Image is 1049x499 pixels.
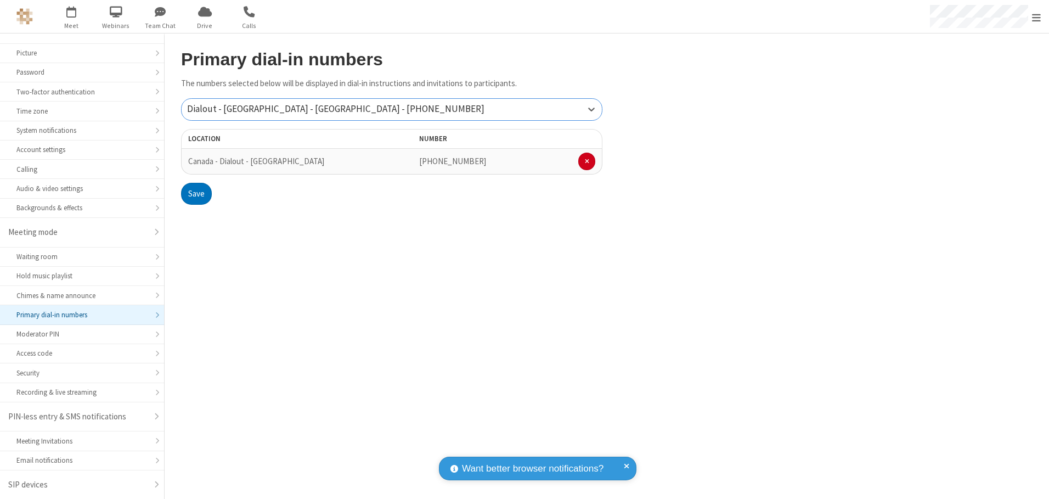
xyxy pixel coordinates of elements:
div: Hold music playlist [16,271,148,281]
div: Password [16,67,148,77]
p: The numbers selected below will be displayed in dial-in instructions and invitations to participa... [181,77,602,90]
button: Save [181,183,212,205]
div: Security [16,368,148,378]
div: Time zone [16,106,148,116]
span: Webinars [95,21,137,31]
th: Number [413,129,602,149]
div: Two-factor authentication [16,87,148,97]
div: Chimes & name announce [16,290,148,301]
div: Calling [16,164,148,175]
div: PIN-less entry & SMS notifications [8,411,148,423]
div: Primary dial-in numbers [16,310,148,320]
div: Waiting room [16,251,148,262]
span: Want better browser notifications? [462,462,604,476]
span: Team Chat [140,21,181,31]
div: Meeting Invitations [16,436,148,446]
span: Calls [229,21,270,31]
span: [PHONE_NUMBER] [419,156,486,166]
div: Picture [16,48,148,58]
div: Meeting mode [8,226,148,239]
div: Email notifications [16,455,148,466]
img: QA Selenium DO NOT DELETE OR CHANGE [16,8,33,25]
div: Recording & live streaming [16,387,148,397]
th: Location [181,129,349,149]
span: Drive [184,21,225,31]
span: Dialout - [GEOGRAPHIC_DATA] - [GEOGRAPHIC_DATA] - [PHONE_NUMBER] [187,103,484,115]
span: Meet [51,21,92,31]
td: Canada - Dialout - [GEOGRAPHIC_DATA] [181,149,349,175]
div: Access code [16,348,148,358]
div: Moderator PIN [16,329,148,339]
h2: Primary dial-in numbers [181,50,602,69]
div: System notifications [16,125,148,136]
div: Account settings [16,144,148,155]
div: Audio & video settings [16,183,148,194]
div: Backgrounds & effects [16,203,148,213]
div: SIP devices [8,479,148,491]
